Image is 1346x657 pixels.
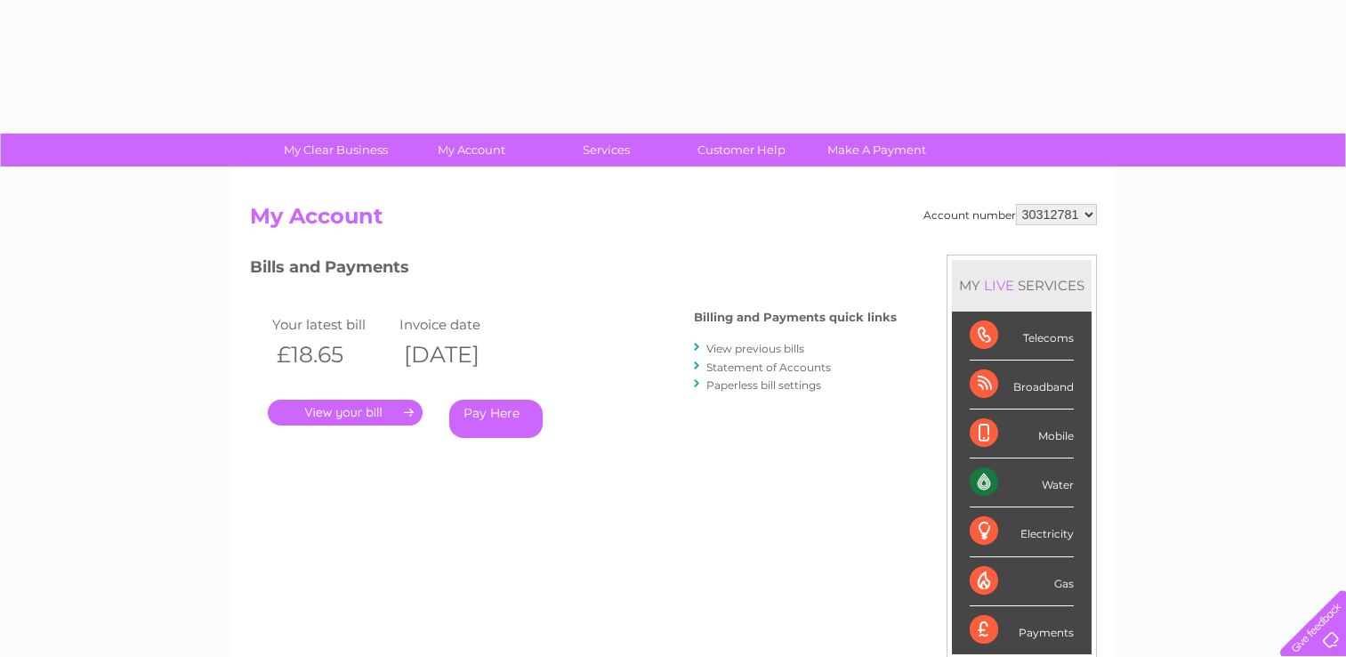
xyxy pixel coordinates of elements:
[395,337,523,373] th: [DATE]
[706,378,821,392] a: Paperless bill settings
[268,400,423,426] a: .
[398,134,544,166] a: My Account
[268,312,396,337] td: Your latest bill
[268,337,396,373] th: £18.65
[970,410,1074,458] div: Mobile
[970,557,1074,606] div: Gas
[970,312,1074,361] div: Telecoms
[694,311,897,324] h4: Billing and Payments quick links
[668,134,815,166] a: Customer Help
[970,507,1074,556] div: Electricity
[250,204,1097,238] h2: My Account
[250,255,897,286] h3: Bills and Payments
[952,260,1092,311] div: MY SERVICES
[970,606,1074,654] div: Payments
[970,458,1074,507] div: Water
[706,361,831,374] a: Statement of Accounts
[262,134,409,166] a: My Clear Business
[395,312,523,337] td: Invoice date
[970,361,1074,410] div: Broadband
[980,277,1018,294] div: LIVE
[923,204,1097,225] div: Account number
[803,134,950,166] a: Make A Payment
[706,342,804,355] a: View previous bills
[533,134,680,166] a: Services
[449,400,543,438] a: Pay Here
